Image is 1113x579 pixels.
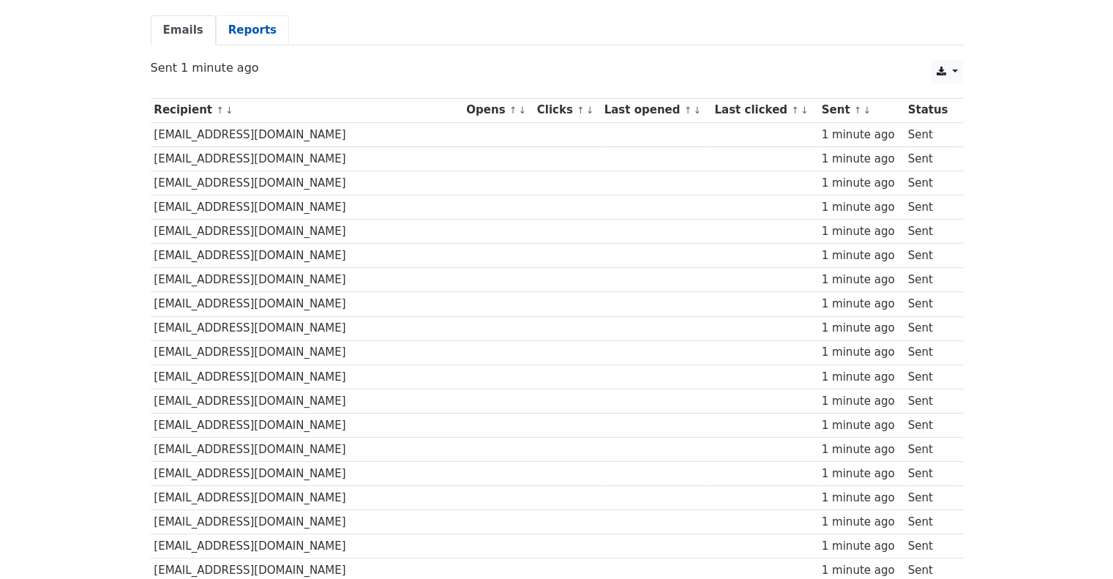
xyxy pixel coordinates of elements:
[904,98,955,122] th: Status
[904,365,955,389] td: Sent
[822,344,901,361] div: 1 minute ago
[904,171,955,195] td: Sent
[151,268,463,292] td: [EMAIL_ADDRESS][DOMAIN_NAME]
[151,98,463,122] th: Recipient
[904,486,955,510] td: Sent
[822,247,901,264] div: 1 minute ago
[822,175,901,192] div: 1 minute ago
[151,365,463,389] td: [EMAIL_ADDRESS][DOMAIN_NAME]
[822,127,901,143] div: 1 minute ago
[684,105,692,116] a: ↑
[151,292,463,316] td: [EMAIL_ADDRESS][DOMAIN_NAME]
[1040,509,1113,579] iframe: Chat Widget
[904,510,955,534] td: Sent
[822,466,901,482] div: 1 minute ago
[822,151,901,168] div: 1 minute ago
[151,122,463,146] td: [EMAIL_ADDRESS][DOMAIN_NAME]
[822,320,901,337] div: 1 minute ago
[822,417,901,434] div: 1 minute ago
[904,316,955,340] td: Sent
[216,105,224,116] a: ↑
[801,105,809,116] a: ↓
[904,340,955,365] td: Sent
[151,438,463,462] td: [EMAIL_ADDRESS][DOMAIN_NAME]
[904,462,955,486] td: Sent
[151,244,463,268] td: [EMAIL_ADDRESS][DOMAIN_NAME]
[462,98,533,122] th: Opens
[822,223,901,240] div: 1 minute ago
[151,510,463,534] td: [EMAIL_ADDRESS][DOMAIN_NAME]
[822,441,901,458] div: 1 minute ago
[693,105,701,116] a: ↓
[818,98,904,122] th: Sent
[822,199,901,216] div: 1 minute ago
[151,413,463,437] td: [EMAIL_ADDRESS][DOMAIN_NAME]
[151,486,463,510] td: [EMAIL_ADDRESS][DOMAIN_NAME]
[822,514,901,531] div: 1 minute ago
[904,534,955,559] td: Sent
[904,268,955,292] td: Sent
[904,122,955,146] td: Sent
[225,105,233,116] a: ↓
[151,462,463,486] td: [EMAIL_ADDRESS][DOMAIN_NAME]
[711,98,818,122] th: Last clicked
[151,171,463,195] td: [EMAIL_ADDRESS][DOMAIN_NAME]
[904,438,955,462] td: Sent
[151,15,216,45] a: Emails
[822,562,901,579] div: 1 minute ago
[216,15,289,45] a: Reports
[518,105,526,116] a: ↓
[904,389,955,413] td: Sent
[151,220,463,244] td: [EMAIL_ADDRESS][DOMAIN_NAME]
[822,538,901,555] div: 1 minute ago
[151,340,463,365] td: [EMAIL_ADDRESS][DOMAIN_NAME]
[151,60,963,75] p: Sent 1 minute ago
[822,296,901,313] div: 1 minute ago
[904,292,955,316] td: Sent
[863,105,871,116] a: ↓
[904,244,955,268] td: Sent
[151,389,463,413] td: [EMAIL_ADDRESS][DOMAIN_NAME]
[822,393,901,410] div: 1 minute ago
[586,105,594,116] a: ↓
[577,105,585,116] a: ↑
[904,413,955,437] td: Sent
[904,220,955,244] td: Sent
[904,195,955,220] td: Sent
[533,98,601,122] th: Clicks
[151,195,463,220] td: [EMAIL_ADDRESS][DOMAIN_NAME]
[822,272,901,288] div: 1 minute ago
[791,105,799,116] a: ↑
[151,534,463,559] td: [EMAIL_ADDRESS][DOMAIN_NAME]
[151,316,463,340] td: [EMAIL_ADDRESS][DOMAIN_NAME]
[904,146,955,171] td: Sent
[601,98,711,122] th: Last opened
[509,105,517,116] a: ↑
[822,369,901,386] div: 1 minute ago
[822,490,901,507] div: 1 minute ago
[151,146,463,171] td: [EMAIL_ADDRESS][DOMAIN_NAME]
[854,105,862,116] a: ↑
